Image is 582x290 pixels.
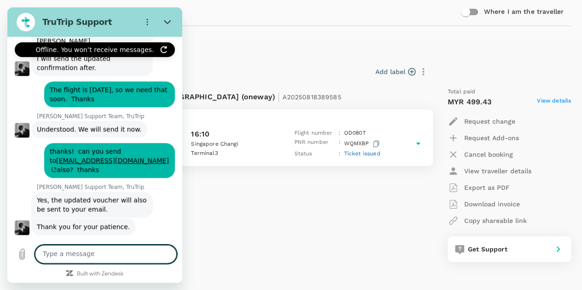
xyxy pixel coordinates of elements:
[151,6,169,24] button: Close
[448,179,510,196] button: Export as PDF
[464,166,531,176] p: View traveller details
[191,149,274,158] p: Terminal 3
[294,129,334,138] p: Flight number
[464,183,510,192] p: Export as PDF
[24,87,341,104] p: Flight from [GEOGRAPHIC_DATA] to [GEOGRAPHIC_DATA] (oneway)
[42,149,161,166] a: [EMAIL_ADDRESS][DOMAIN_NAME](opens in a new tab)
[29,38,147,47] label: Offline. You won’t receive messages.
[537,97,571,108] span: View details
[153,39,160,46] button: Refresh connection
[191,129,209,140] p: 16:10
[282,93,341,101] span: A20250818389585
[375,67,415,76] button: Add label
[29,189,141,205] span: Yes, the updated voucher will also be sent to your email.
[104,3,190,25] a: Cancelled/Rejected
[448,163,531,179] button: View traveller details
[464,216,527,225] p: Copy shareable link
[294,138,334,149] p: PNR number
[344,129,366,138] p: OD 0807
[7,7,182,283] iframe: Messaging window
[484,7,564,17] h6: Where I am the traveller
[29,176,175,183] p: [PERSON_NAME] Support Team, TruTrip
[42,159,49,165] svg: (opens in a new tab)
[35,9,127,20] h2: TruTrip Support
[464,150,513,159] p: Cancel booking
[33,117,424,126] p: [DATE]
[29,105,175,113] p: [PERSON_NAME] Support Team, TruTrip
[448,87,476,97] span: Total paid
[338,149,340,159] p: :
[29,216,122,223] span: Thank you for your patience.
[42,140,161,166] span: thanks! can you send to also? thanks
[29,118,134,125] span: Understood. We will send it now.
[464,199,520,209] p: Download invoice
[448,146,513,163] button: Cancel booking
[42,79,162,95] span: The flight is [DATE], so we need that soon. Thanks
[277,90,280,103] span: |
[11,3,63,25] a: Upcoming
[464,117,515,126] p: Request change
[338,129,340,138] p: :
[448,212,527,229] button: Copy shareable link
[448,113,515,130] button: Request change
[6,238,24,256] button: Upload file
[468,245,507,253] span: Get Support
[191,140,274,149] p: Singapore Changi
[464,133,519,142] p: Request Add-ons
[131,6,149,24] button: Options menu
[344,138,381,149] p: WQMXBP
[448,97,492,108] p: MYR 499.43
[448,130,519,146] button: Request Add-ons
[69,264,116,270] a: Built with Zendesk: Visit the Zendesk website in a new tab
[338,138,340,149] p: :
[448,196,520,212] button: Download invoice
[63,3,104,25] a: Past
[344,150,380,157] span: Ticket issued
[294,149,334,159] p: Status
